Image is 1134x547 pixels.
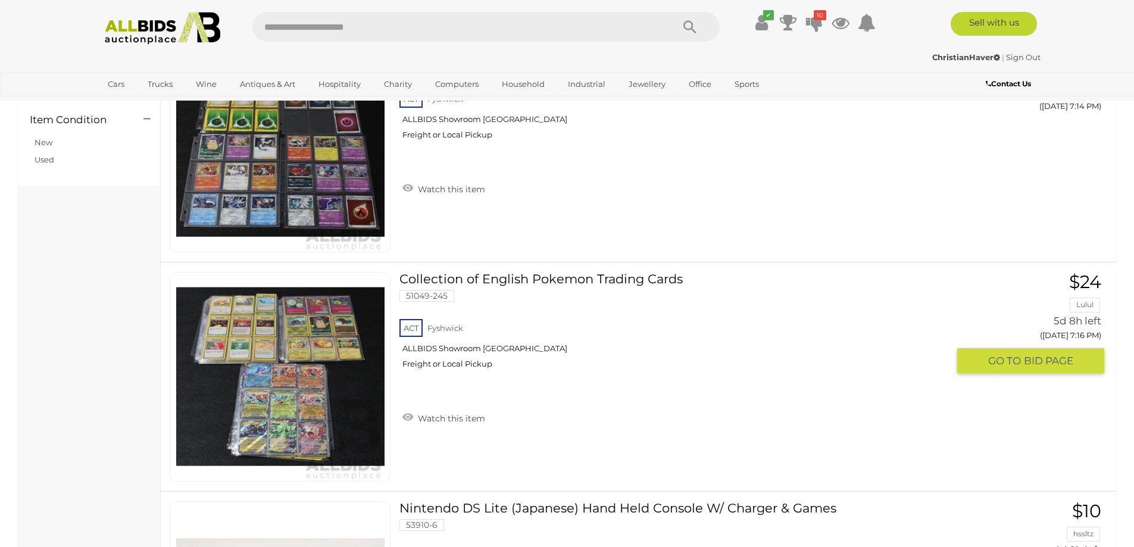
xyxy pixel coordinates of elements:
[376,74,420,94] a: Charity
[1024,354,1073,368] span: BID PAGE
[727,74,767,94] a: Sports
[986,77,1034,90] a: Contact Us
[100,94,200,114] a: [GEOGRAPHIC_DATA]
[176,43,385,252] img: 51049-246a.jpg
[932,52,1000,62] strong: ChristianHaver
[415,184,485,195] span: Watch this item
[621,74,673,94] a: Jewellery
[399,408,488,426] a: Watch this item
[408,43,948,149] a: Collection of Japanese Pokemon Trading Cards 51049-246 ACT Fyshwick ALLBIDS Showroom [GEOGRAPHIC_...
[988,354,1024,368] span: GO TO
[494,74,552,94] a: Household
[1072,500,1101,522] span: $10
[957,348,1104,374] button: GO TOBID PAGE
[660,12,720,42] button: Search
[966,43,1104,117] a: $1 Lulul 5d 8h left ([DATE] 7:14 PM)
[140,74,180,94] a: Trucks
[805,12,823,33] a: 10
[415,413,485,424] span: Watch this item
[408,272,948,378] a: Collection of English Pokemon Trading Cards 51049-245 ACT Fyshwick ALLBIDS Showroom [GEOGRAPHIC_D...
[188,74,224,94] a: Wine
[986,79,1031,88] b: Contact Us
[232,74,303,94] a: Antiques & Art
[399,179,488,197] a: Watch this item
[100,74,132,94] a: Cars
[966,272,1104,374] a: $24 Lulul 5d 8h left ([DATE] 7:16 PM) GO TOBID PAGE
[1069,271,1101,293] span: $24
[753,12,771,33] a: ✔
[30,114,126,126] h4: Item Condition
[681,74,719,94] a: Office
[763,10,774,20] i: ✔
[98,12,227,45] img: Allbids.com.au
[35,155,54,164] a: Used
[560,74,613,94] a: Industrial
[1006,52,1041,62] a: Sign Out
[1002,52,1004,62] span: |
[176,273,385,481] img: 51049-245a.jpg
[814,10,826,20] i: 10
[932,52,1002,62] a: ChristianHaver
[427,74,486,94] a: Computers
[951,12,1037,36] a: Sell with us
[311,74,368,94] a: Hospitality
[35,137,52,147] a: New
